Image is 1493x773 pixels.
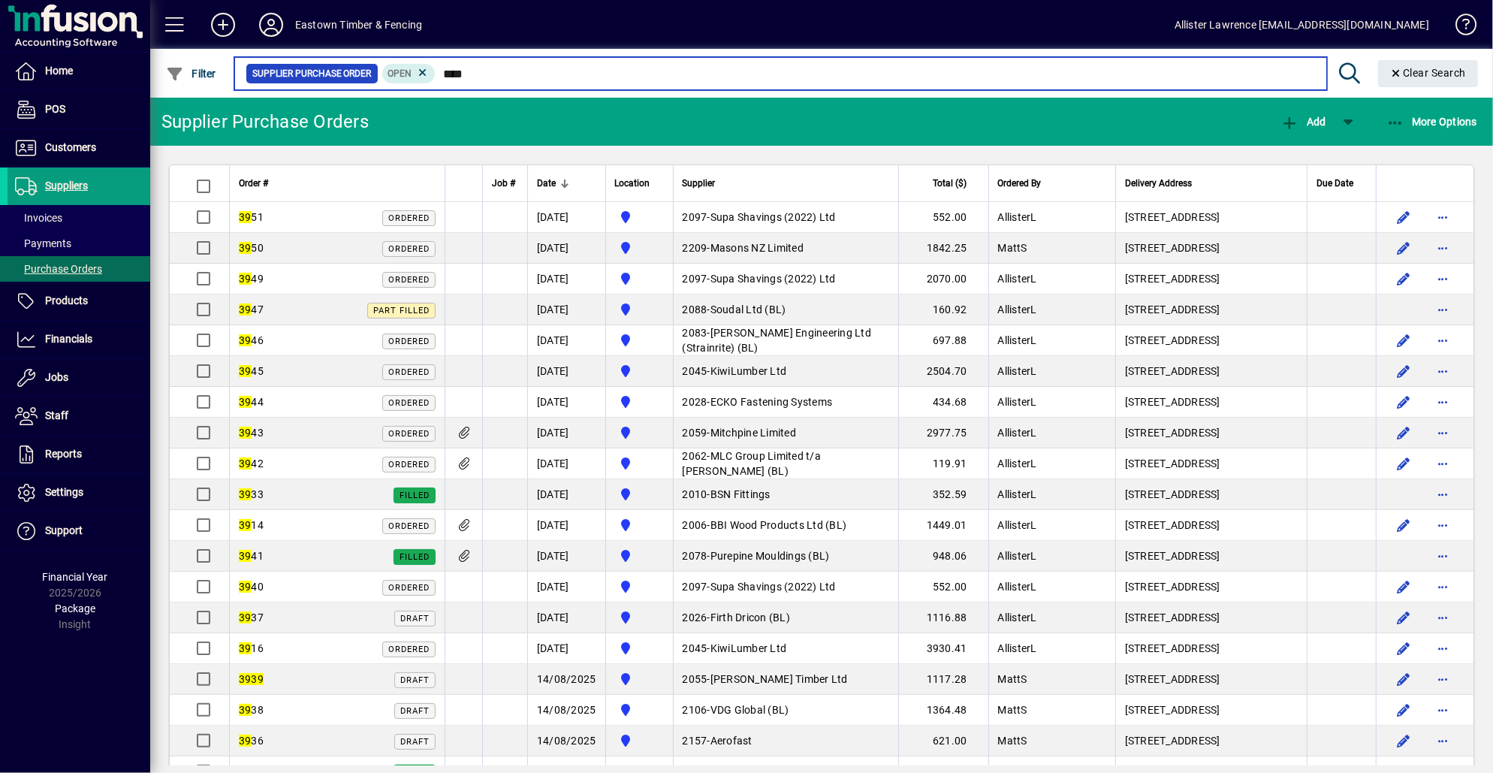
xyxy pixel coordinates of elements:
[683,273,707,285] span: 2097
[527,387,605,418] td: [DATE]
[1115,233,1307,264] td: [STREET_ADDRESS]
[1115,387,1307,418] td: [STREET_ADDRESS]
[1115,695,1307,726] td: [STREET_ADDRESS]
[998,211,1037,223] span: AllisterL
[527,294,605,325] td: [DATE]
[615,424,664,442] span: Holyoake St
[683,450,707,462] span: 2062
[8,53,150,90] a: Home
[615,208,664,226] span: Holyoake St
[1115,264,1307,294] td: [STREET_ADDRESS]
[615,454,664,473] span: Holyoake St
[8,474,150,512] a: Settings
[239,642,264,654] span: 16
[898,418,988,448] td: 2977.75
[998,396,1037,408] span: AllisterL
[673,572,898,602] td: -
[615,393,664,411] span: Holyoake St
[45,180,88,192] span: Suppliers
[898,633,988,664] td: 3930.41
[673,541,898,572] td: -
[1431,297,1455,322] button: More options
[239,488,264,500] span: 33
[1431,667,1455,691] button: More options
[388,337,430,346] span: Ordered
[898,202,988,233] td: 552.00
[45,65,73,77] span: Home
[1383,108,1482,135] button: More Options
[1390,67,1467,79] span: Clear Search
[1115,510,1307,541] td: [STREET_ADDRESS]
[615,362,664,380] span: Holyoake St
[527,233,605,264] td: [DATE]
[1280,116,1326,128] span: Add
[527,264,605,294] td: [DATE]
[673,695,898,726] td: -
[898,356,988,387] td: 2504.70
[527,418,605,448] td: [DATE]
[898,602,988,633] td: 1116.88
[239,334,252,346] em: 39
[1431,451,1455,476] button: More options
[1431,513,1455,537] button: More options
[1392,575,1416,599] button: Edit
[683,396,707,408] span: 2028
[710,519,847,531] span: BBI Wood Products Ltd (BL)
[1392,359,1416,383] button: Edit
[45,294,88,306] span: Products
[45,103,65,115] span: POS
[1392,205,1416,229] button: Edit
[683,581,707,593] span: 2097
[898,387,988,418] td: 434.68
[388,645,430,654] span: Ordered
[1115,479,1307,510] td: [STREET_ADDRESS]
[239,519,264,531] span: 14
[45,486,83,498] span: Settings
[43,571,108,583] span: Financial Year
[710,735,753,747] span: Aerofast
[239,581,252,593] em: 39
[239,735,252,747] em: 39
[8,397,150,435] a: Staff
[400,675,430,685] span: Draft
[998,303,1037,316] span: AllisterL
[8,91,150,128] a: POS
[998,550,1037,562] span: AllisterL
[537,175,596,192] div: Date
[683,327,872,354] span: [PERSON_NAME] Engineering Ltd (Strainrite) (BL)
[1392,421,1416,445] button: Edit
[1392,729,1416,753] button: Edit
[239,581,264,593] span: 40
[55,602,95,614] span: Package
[683,327,707,339] span: 2083
[1277,108,1329,135] button: Add
[239,242,252,254] em: 39
[710,611,790,624] span: Firth Dricon (BL)
[710,427,796,439] span: Mitchpine Limited
[8,512,150,550] a: Support
[673,510,898,541] td: -
[898,695,988,726] td: 1364.48
[898,510,988,541] td: 1449.01
[527,726,605,756] td: 14/08/2025
[710,642,787,654] span: KiwiLumber Ltd
[1392,451,1416,476] button: Edit
[1317,175,1353,192] span: Due Date
[898,572,988,602] td: 552.00
[1115,325,1307,356] td: [STREET_ADDRESS]
[239,396,252,408] em: 39
[45,448,82,460] span: Reports
[1431,328,1455,352] button: More options
[673,387,898,418] td: -
[239,242,264,254] span: 50
[673,602,898,633] td: -
[1115,572,1307,602] td: [STREET_ADDRESS]
[527,202,605,233] td: [DATE]
[998,365,1037,377] span: AllisterL
[239,735,264,747] span: 36
[537,175,556,192] span: Date
[998,427,1037,439] span: AllisterL
[15,263,102,275] span: Purchase Orders
[1431,236,1455,260] button: More options
[400,706,430,716] span: Draft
